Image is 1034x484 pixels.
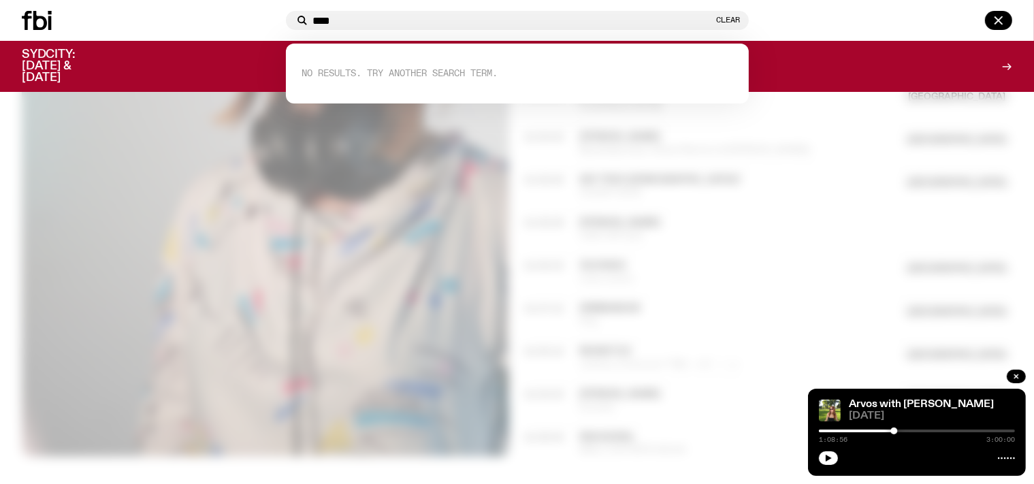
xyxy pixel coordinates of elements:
img: Lizzie Bowles is sitting in a bright green field of grass, with dark sunglasses and a black top. ... [819,400,841,421]
span: 1:08:56 [819,436,847,443]
button: Clear [717,16,741,24]
span: No Results. Try another search term. [302,67,498,80]
span: [DATE] [849,411,1015,421]
h3: SYDCITY: [DATE] & [DATE] [22,49,109,84]
span: 3:00:00 [986,436,1015,443]
a: Arvos with [PERSON_NAME] [849,399,994,410]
